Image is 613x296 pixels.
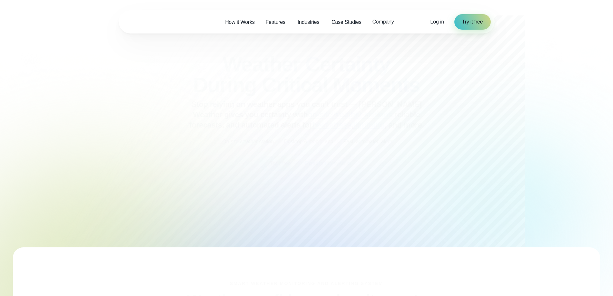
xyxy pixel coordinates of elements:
span: Company [372,18,394,26]
span: Case Studies [331,18,361,26]
a: Case Studies [326,15,367,29]
a: Try it free [454,14,491,30]
a: Log in [430,18,444,26]
a: How it Works [220,15,260,29]
span: Log in [430,19,444,24]
span: Industries [298,18,319,26]
span: Features [265,18,285,26]
span: How it Works [225,18,255,26]
span: Try it free [462,18,483,26]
